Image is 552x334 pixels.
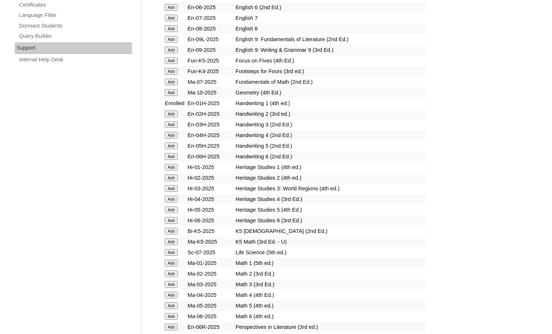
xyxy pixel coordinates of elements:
td: Math 3 (3rd Ed.) [235,279,425,290]
input: Add [165,79,178,85]
td: Ma-05-2025 [186,301,234,311]
td: Hi-03-2025 [186,183,234,194]
td: Math 1 (5th ed.) [235,258,425,268]
td: En-04H-2025 [186,130,234,140]
td: En-06-2025 [186,2,234,12]
td: En-09L-2025 [186,34,234,44]
input: Add [165,15,178,21]
td: Ma-04-2025 [186,290,234,300]
td: English 8 [235,24,425,34]
input: Add [165,153,178,160]
input: Add [165,302,178,309]
input: Add [165,206,178,213]
td: Ma-03-2025 [186,279,234,290]
td: Ma-07-2025 [186,77,234,87]
td: Ma-06-2025 [186,311,234,322]
td: English 9: Writing & Grammar 9 (3rd Ed.) [235,45,425,55]
a: Language Filter [18,11,132,20]
input: Add [165,57,178,64]
input: Add [165,143,178,149]
td: Hi-01-2025 [186,162,234,172]
td: Fundamentals of Math (2nd Ed.) [235,77,425,87]
td: En-06H-2025 [186,151,234,162]
td: En-02H-2025 [186,109,234,119]
td: En-09-2025 [186,45,234,55]
td: Heritage Studies 2 (4th ed.) [235,173,425,183]
td: En-05H-2025 [186,141,234,151]
a: Query Builder [18,32,132,41]
input: Add [165,324,178,330]
input: Add [165,47,178,53]
input: Add [165,260,178,266]
td: Fun-K4-2025 [186,66,234,76]
td: Math 4 (4th Ed.) [235,290,425,300]
td: Footsteps for Fours (3rd ed.) [235,66,425,76]
input: Add [165,164,178,170]
input: Add [165,132,178,139]
input: Add [165,111,178,117]
td: K5 [DEMOGRAPHIC_DATA] (2nd Ed.) [235,226,425,236]
td: Heritage Studies 4 (3rd Ed.) [235,194,425,204]
td: En-03H-2025 [186,119,234,130]
td: En-08-2025 [186,24,234,34]
td: Math 5 (4th ed.) [235,301,425,311]
a: Dormant Students [18,21,132,30]
td: Perspectives in Literature (3rd ed.) [235,322,425,332]
td: Heritage Studies 3: World Regions (4th ed.) [235,183,425,194]
td: Hi-04-2025 [186,194,234,204]
td: Handwriting 2 (3rd ed.) [235,109,425,119]
td: Math 2 (3rd Ed.) [235,269,425,279]
td: English 9: Fundamentals of Literature (2nd Ed.) [235,34,425,44]
a: Internal Help Desk [18,55,132,64]
input: Add [165,68,178,75]
td: Heritage Studies 6 (3rd Ed.) [235,215,425,226]
input: Add [165,185,178,192]
td: English 6 (2nd Ed.) [235,2,425,12]
td: Hi-05-2025 [186,205,234,215]
input: Add [165,228,178,234]
input: Add [165,238,178,245]
input: Add [165,121,178,128]
td: Handwriting 4 (2nd Ed.) [235,130,425,140]
input: Add [165,89,178,96]
td: Bi-K5-2025 [186,226,234,236]
td: K5 Math (3rd Ed. - U) [235,237,425,247]
td: Math 6 (4th ed.) [235,311,425,322]
input: Add [165,270,178,277]
a: Certificates [18,0,132,10]
input: Add [165,249,178,256]
td: Handwriting 1 (4th ed.) [235,98,425,108]
td: Hi-02-2025 [186,173,234,183]
input: Add [165,281,178,288]
input: Add [165,175,178,181]
td: Hi-06-2025 [186,215,234,226]
input: Add [165,313,178,320]
td: Heritage Studies 5 (4th Ed.) [235,205,425,215]
td: Ma-K5-2025 [186,237,234,247]
div: Support [15,42,132,54]
td: Ma-01-2025 [186,258,234,268]
td: Geometry (4th Ed.) [235,87,425,98]
td: English 7 [235,13,425,23]
input: Add [165,25,178,32]
input: Add [165,36,178,43]
td: Enrolled [164,98,186,108]
td: Sc-07-2025 [186,247,234,258]
td: En-01H-2025 [186,98,234,108]
td: En-06R-2025 [186,322,234,332]
td: Handwriting 3 (2nd Ed.) [235,119,425,130]
td: Handwriting 5 (2nd Ed.) [235,141,425,151]
input: Add [165,292,178,298]
td: Ma-10-2025 [186,87,234,98]
td: Handwriting 6 (2nd Ed.) [235,151,425,162]
input: Add [165,217,178,224]
td: Ma-02-2025 [186,269,234,279]
td: En-07-2025 [186,13,234,23]
td: Focus on Fives (4th Ed.) [235,55,425,66]
td: Fun-K5-2025 [186,55,234,66]
td: Life Science (5th ed.) [235,247,425,258]
td: Heritage Studies 1 (4th ed.) [235,162,425,172]
input: Add [165,4,178,11]
input: Add [165,196,178,202]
